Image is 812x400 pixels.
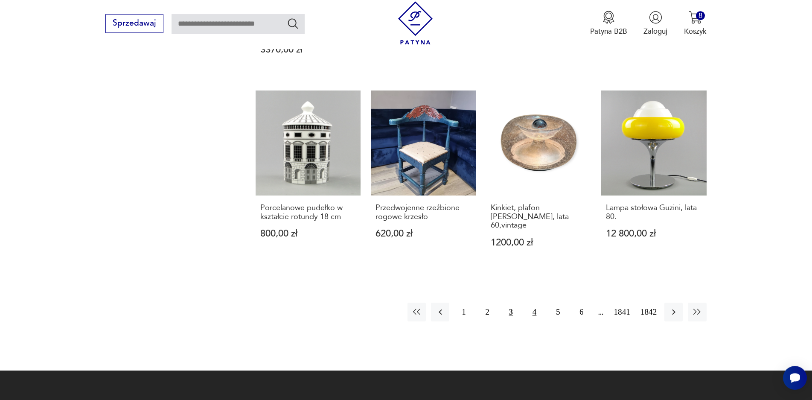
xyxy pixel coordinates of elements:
[491,204,587,230] h3: Kinkiet, plafon [PERSON_NAME], lata 60,vintage
[256,91,361,267] a: Porcelanowe pudełko w kształcie rotundy 18 cmPorcelanowe pudełko w kształcie rotundy 18 cm800,00 zł
[696,11,705,20] div: 8
[371,91,476,267] a: Przedwojenne rzeźbione rogowe krzesłoPrzedwojenne rzeźbione rogowe krzesło620,00 zł
[260,45,356,54] p: 3370,00 zł
[590,26,627,36] p: Patyna B2B
[643,26,667,36] p: Zaloguj
[783,366,807,390] iframe: Smartsupp widget button
[260,204,356,221] h3: Porcelanowe pudełko w kształcie rotundy 18 cm
[638,303,659,321] button: 1842
[572,303,591,321] button: 6
[684,11,707,36] button: 8Koszyk
[260,229,356,238] p: 800,00 zł
[525,303,544,321] button: 4
[606,229,702,238] p: 12 800,00 zł
[486,91,591,267] a: Kinkiet, plafon Doria Leuchten, lata 60,vintageKinkiet, plafon [PERSON_NAME], lata 60,vintage1200...
[491,238,587,247] p: 1200,00 zł
[643,11,667,36] button: Zaloguj
[394,1,437,44] img: Patyna - sklep z meblami i dekoracjami vintage
[590,11,627,36] button: Patyna B2B
[689,11,702,24] img: Ikona koszyka
[684,26,707,36] p: Koszyk
[611,303,633,321] button: 1841
[606,204,702,221] h3: Lampa stołowa Guzini, lata 80.
[454,303,473,321] button: 1
[602,11,615,24] img: Ikona medalu
[601,91,706,267] a: Lampa stołowa Guzini, lata 80.Lampa stołowa Guzini, lata 80.12 800,00 zł
[478,303,497,321] button: 2
[502,303,520,321] button: 3
[105,14,163,33] button: Sprzedawaj
[549,303,567,321] button: 5
[287,17,299,29] button: Szukaj
[375,204,471,221] h3: Przedwojenne rzeźbione rogowe krzesło
[105,20,163,27] a: Sprzedawaj
[590,11,627,36] a: Ikona medaluPatyna B2B
[649,11,662,24] img: Ikonka użytkownika
[375,229,471,238] p: 620,00 zł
